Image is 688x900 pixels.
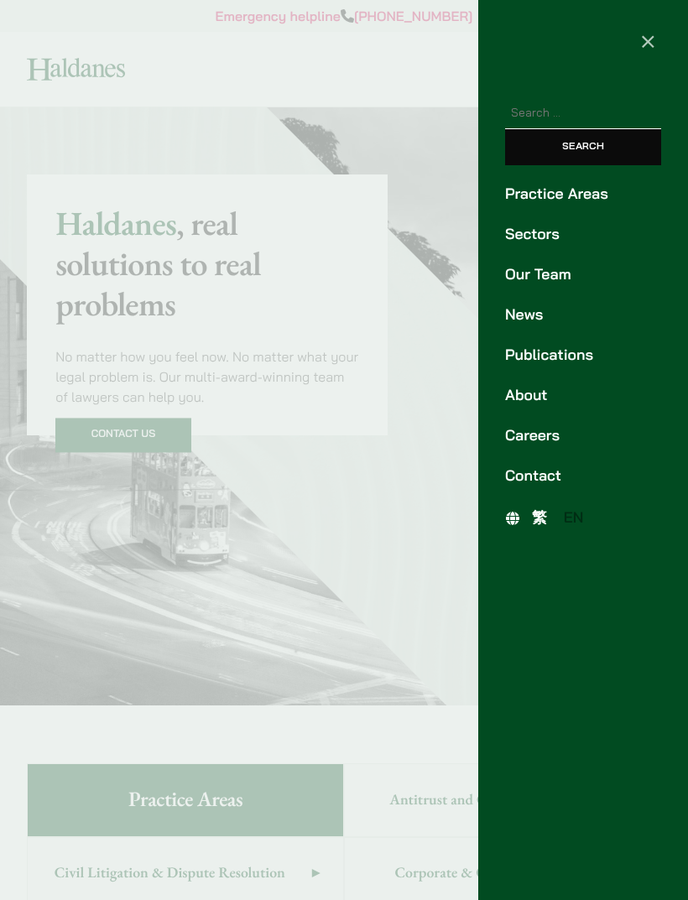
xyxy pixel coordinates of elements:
[505,344,661,367] a: Publications
[524,506,555,530] a: 繁
[505,223,661,246] a: Sectors
[505,129,661,165] input: Search
[532,508,547,527] span: 繁
[555,506,592,530] a: EN
[505,263,661,286] a: Our Team
[505,98,661,129] input: Search for:
[505,384,661,407] a: About
[505,465,661,487] a: Contact
[505,424,661,447] a: Careers
[564,508,584,527] span: EN
[505,304,661,326] a: News
[505,183,661,205] a: Practice Areas
[640,25,656,55] span: ×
